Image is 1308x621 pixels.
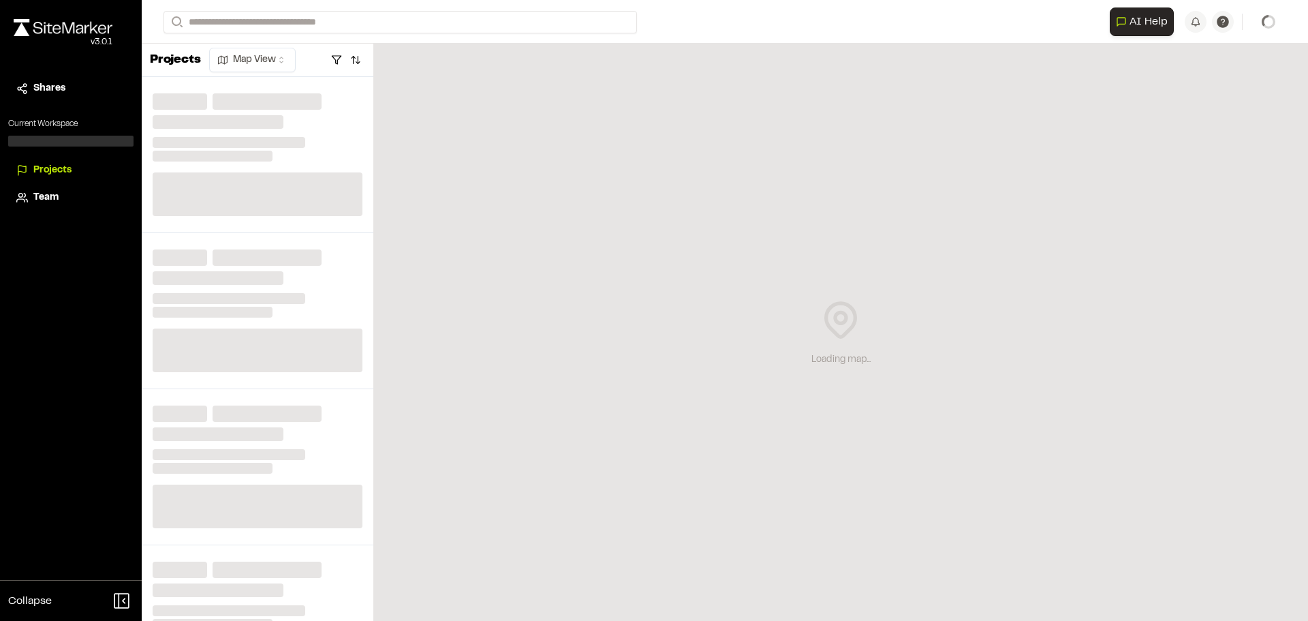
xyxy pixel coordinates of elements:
[1110,7,1179,36] div: Open AI Assistant
[150,51,201,70] p: Projects
[163,11,188,33] button: Search
[33,190,59,205] span: Team
[33,81,65,96] span: Shares
[1110,7,1174,36] button: Open AI Assistant
[16,190,125,205] a: Team
[14,19,112,36] img: rebrand.png
[8,118,134,130] p: Current Workspace
[14,36,112,48] div: Oh geez...please don't...
[16,163,125,178] a: Projects
[811,352,871,367] div: Loading map...
[8,593,52,609] span: Collapse
[16,81,125,96] a: Shares
[1130,14,1168,30] span: AI Help
[33,163,72,178] span: Projects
